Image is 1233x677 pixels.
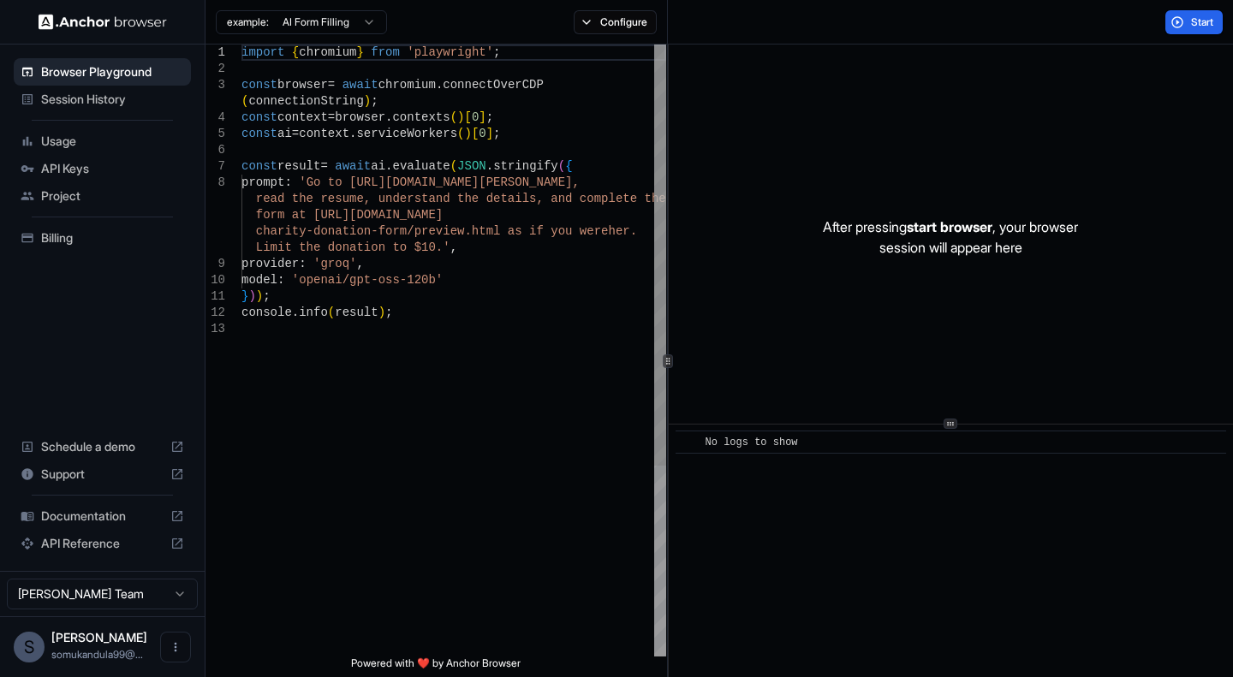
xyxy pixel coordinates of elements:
span: Support [41,466,164,483]
span: Browser Playground [41,63,184,80]
span: ( [457,127,464,140]
span: : [299,257,306,270]
span: . [385,159,392,173]
span: const [241,110,277,124]
span: const [241,159,277,173]
span: charity-donation-form/preview.html as if you were [256,224,609,238]
div: 9 [205,256,225,272]
span: . [436,78,443,92]
span: ] [486,127,493,140]
span: ) [457,110,464,124]
span: serviceWorkers [356,127,457,140]
span: result [277,159,320,173]
button: Open menu [160,632,191,662]
span: await [335,159,371,173]
span: ; [385,306,392,319]
div: Usage [14,128,191,155]
div: API Reference [14,530,191,557]
div: Session History [14,86,191,113]
span: = [328,110,335,124]
span: stringify [493,159,558,173]
span: } [356,45,363,59]
div: 6 [205,142,225,158]
span: ] [479,110,485,124]
span: ete the [616,192,666,205]
span: ( [328,306,335,319]
span: ; [493,45,500,59]
div: Schedule a demo [14,433,191,460]
span: Session History [41,91,184,108]
span: = [328,78,335,92]
span: const [241,78,277,92]
span: ) [248,289,255,303]
span: API Reference [41,535,164,552]
div: 3 [205,77,225,93]
div: 12 [205,305,225,321]
span: from [371,45,400,59]
span: 0 [479,127,485,140]
span: result [335,306,378,319]
span: Project [41,187,184,205]
span: ( [241,94,248,108]
span: read the resume, understand the details, and compl [256,192,616,205]
span: = [292,127,299,140]
span: 'playwright' [407,45,493,59]
span: form at [URL][DOMAIN_NAME] [256,208,443,222]
button: Start [1165,10,1223,34]
span: Start [1191,15,1215,29]
span: ; [263,289,270,303]
span: : [277,273,284,287]
span: 0 [472,110,479,124]
div: 10 [205,272,225,288]
div: 13 [205,321,225,337]
span: Powered with ❤️ by Anchor Browser [351,656,521,677]
span: import [241,45,284,59]
span: ( [558,159,565,173]
span: Billing [41,229,184,246]
div: 8 [205,175,225,191]
span: context [299,127,349,140]
span: console [241,306,292,319]
div: Project [14,182,191,210]
span: [ [472,127,479,140]
div: 1 [205,45,225,61]
span: ; [371,94,378,108]
span: Usage [41,133,184,150]
span: const [241,127,277,140]
div: Support [14,460,191,488]
span: 'Go to [URL][DOMAIN_NAME][PERSON_NAME], [299,175,580,189]
span: Somu Kandula [51,630,147,644]
span: . [486,159,493,173]
span: ( [450,110,457,124]
span: Documentation [41,508,164,525]
p: After pressing , your browser session will appear here [823,217,1078,258]
span: No logs to show [706,436,798,448]
span: model [241,273,277,287]
span: ) [464,127,471,140]
div: 2 [205,61,225,77]
span: ai [371,159,385,173]
span: chromium [299,45,356,59]
span: ; [493,127,500,140]
span: context [277,110,328,124]
span: : [284,175,291,189]
span: chromium [378,78,436,92]
div: 5 [205,126,225,142]
span: , [356,257,363,270]
span: } [241,289,248,303]
div: 7 [205,158,225,175]
span: . [349,127,356,140]
span: Schedule a demo [41,438,164,455]
button: Configure [574,10,657,34]
span: browser [277,78,328,92]
div: API Keys [14,155,191,182]
span: API Keys [41,160,184,177]
span: await [342,78,378,92]
span: 'openai/gpt-oss-120b' [292,273,443,287]
span: { [292,45,299,59]
span: contexts [392,110,450,124]
span: ) [378,306,385,319]
span: { [565,159,572,173]
span: 'groq' [313,257,356,270]
span: JSON [457,159,486,173]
